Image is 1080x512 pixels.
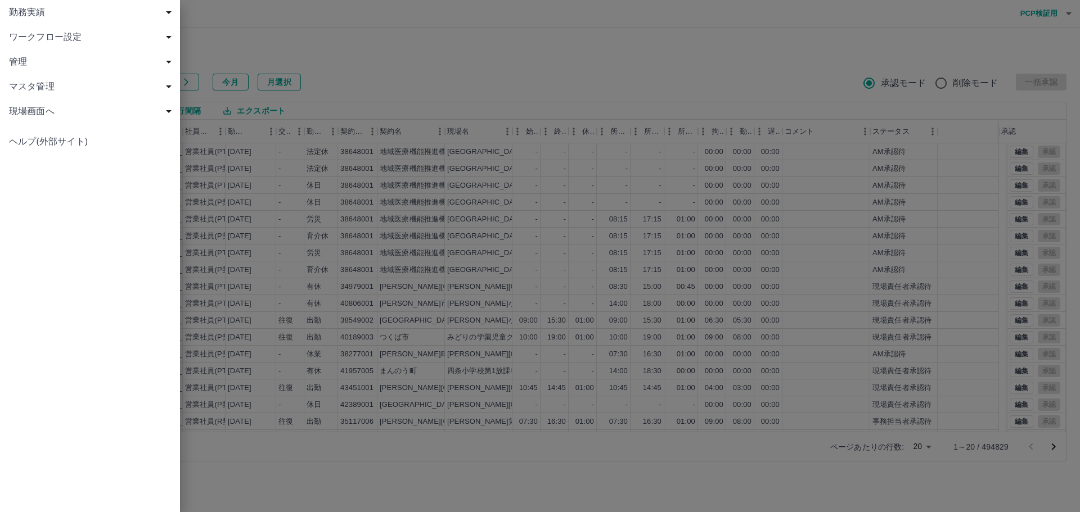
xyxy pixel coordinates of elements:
span: 勤務実績 [9,6,175,19]
span: 管理 [9,55,175,69]
span: ワークフロー設定 [9,30,175,44]
span: ヘルプ(外部サイト) [9,135,171,148]
span: マスタ管理 [9,80,175,93]
span: 現場画面へ [9,105,175,118]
